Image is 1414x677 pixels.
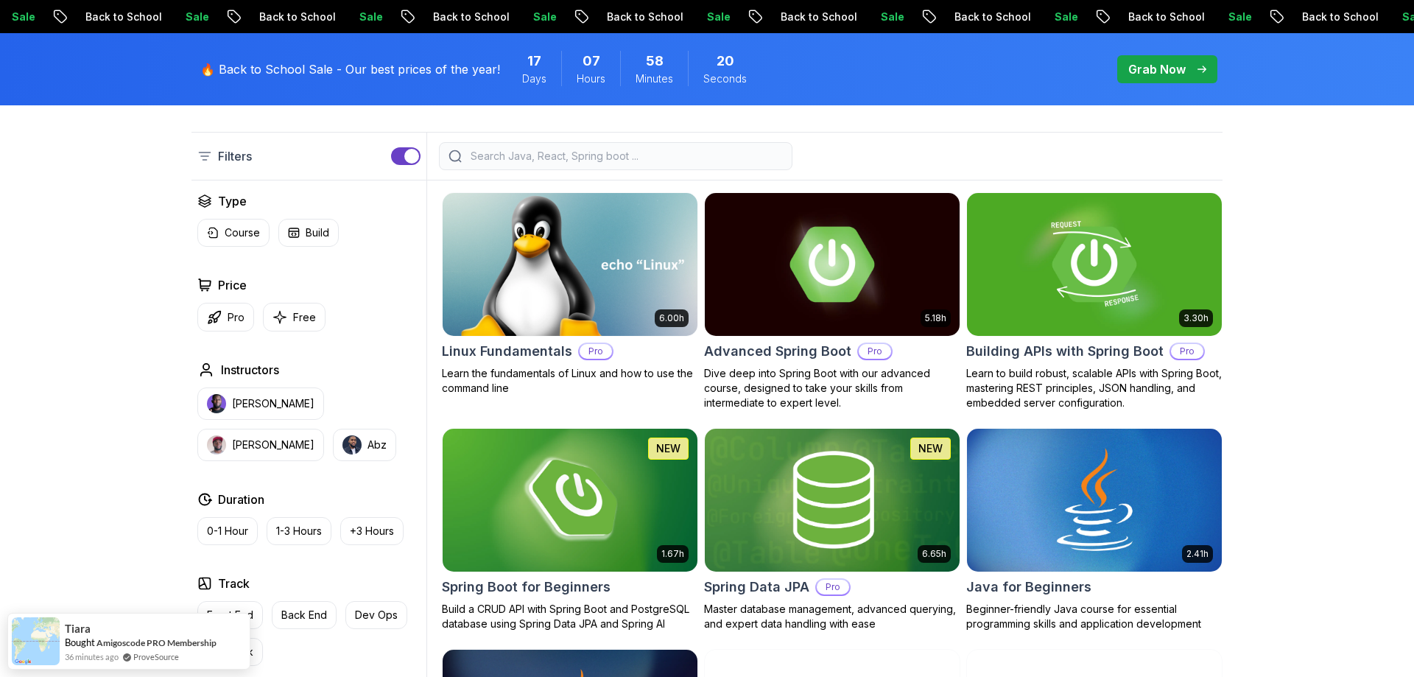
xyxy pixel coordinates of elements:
[704,602,960,631] p: Master database management, advanced querying, and expert data handling with ease
[1345,10,1392,24] p: Sale
[967,193,1222,336] img: Building APIs with Spring Boot card
[207,524,248,539] p: 0-1 Hour
[263,303,326,332] button: Free
[376,10,476,24] p: Back to School
[580,344,612,359] p: Pro
[96,637,217,648] a: Amigoscode PRO Membership
[1186,548,1209,560] p: 2.41h
[705,193,960,336] img: Advanced Spring Boot card
[28,10,128,24] p: Back to School
[897,10,997,24] p: Back to School
[65,622,91,635] span: Tiara
[218,192,247,210] h2: Type
[704,577,809,597] h2: Spring Data JPA
[704,341,851,362] h2: Advanced Spring Boot
[442,577,611,597] h2: Spring Boot for Beginners
[1171,10,1218,24] p: Sale
[704,366,960,410] p: Dive deep into Spring Boot with our advanced course, designed to take your skills from intermedia...
[202,10,302,24] p: Back to School
[221,361,279,379] h2: Instructors
[925,312,946,324] p: 5.18h
[966,341,1164,362] h2: Building APIs with Spring Boot
[636,71,673,86] span: Minutes
[207,608,253,622] p: Front End
[228,310,245,325] p: Pro
[1245,10,1345,24] p: Back to School
[197,219,270,247] button: Course
[823,10,870,24] p: Sale
[200,60,500,78] p: 🔥 Back to School Sale - Our best prices of the year!
[1171,344,1203,359] p: Pro
[267,517,331,545] button: 1-3 Hours
[442,341,572,362] h2: Linux Fundamentals
[817,580,849,594] p: Pro
[350,524,394,539] p: +3 Hours
[293,310,316,325] p: Free
[966,366,1223,410] p: Learn to build robust, scalable APIs with Spring Boot, mastering REST principles, JSON handling, ...
[197,387,324,420] button: instructor img[PERSON_NAME]
[583,51,600,71] span: 7 Hours
[476,10,523,24] p: Sale
[717,51,734,71] span: 20 Seconds
[218,491,264,508] h2: Duration
[646,51,664,71] span: 58 Minutes
[197,601,263,629] button: Front End
[703,71,747,86] span: Seconds
[232,396,314,411] p: [PERSON_NAME]
[659,312,684,324] p: 6.00h
[442,602,698,631] p: Build a CRUD API with Spring Boot and PostgreSQL database using Spring Data JPA and Spring AI
[1183,312,1209,324] p: 3.30h
[207,435,226,455] img: instructor img
[966,192,1223,410] a: Building APIs with Spring Boot card3.30hBuilding APIs with Spring BootProLearn to build robust, s...
[197,517,258,545] button: 0-1 Hour
[966,428,1223,631] a: Java for Beginners card2.41hJava for BeginnersBeginner-friendly Java course for essential program...
[442,192,698,396] a: Linux Fundamentals card6.00hLinux FundamentalsProLearn the fundamentals of Linux and how to use t...
[65,636,95,648] span: Bought
[967,429,1222,572] img: Java for Beginners card
[218,276,247,294] h2: Price
[859,344,891,359] p: Pro
[661,548,684,560] p: 1.67h
[704,428,960,631] a: Spring Data JPA card6.65hNEWSpring Data JPAProMaster database management, advanced querying, and ...
[577,71,605,86] span: Hours
[997,10,1044,24] p: Sale
[133,650,179,663] a: ProveSource
[436,189,703,339] img: Linux Fundamentals card
[442,366,698,396] p: Learn the fundamentals of Linux and how to use the command line
[704,192,960,410] a: Advanced Spring Boot card5.18hAdvanced Spring BootProDive deep into Spring Boot with our advanced...
[333,429,396,461] button: instructor imgAbz
[232,438,314,452] p: [PERSON_NAME]
[549,10,650,24] p: Back to School
[650,10,697,24] p: Sale
[966,602,1223,631] p: Beginner-friendly Java course for essential programming skills and application development
[345,601,407,629] button: Dev Ops
[197,429,324,461] button: instructor img[PERSON_NAME]
[342,435,362,455] img: instructor img
[278,219,339,247] button: Build
[272,601,337,629] button: Back End
[218,147,252,165] p: Filters
[918,441,943,456] p: NEW
[723,10,823,24] p: Back to School
[442,428,698,631] a: Spring Boot for Beginners card1.67hNEWSpring Boot for BeginnersBuild a CRUD API with Spring Boot ...
[443,429,697,572] img: Spring Boot for Beginners card
[128,10,175,24] p: Sale
[705,429,960,572] img: Spring Data JPA card
[656,441,680,456] p: NEW
[527,51,541,71] span: 17 Days
[276,524,322,539] p: 1-3 Hours
[522,71,546,86] span: Days
[922,548,946,560] p: 6.65h
[218,575,250,592] h2: Track
[306,225,329,240] p: Build
[340,517,404,545] button: +3 Hours
[367,438,387,452] p: Abz
[65,650,119,663] span: 36 minutes ago
[12,617,60,665] img: provesource social proof notification image
[355,608,398,622] p: Dev Ops
[281,608,327,622] p: Back End
[302,10,349,24] p: Sale
[225,225,260,240] p: Course
[468,149,783,164] input: Search Java, React, Spring boot ...
[207,394,226,413] img: instructor img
